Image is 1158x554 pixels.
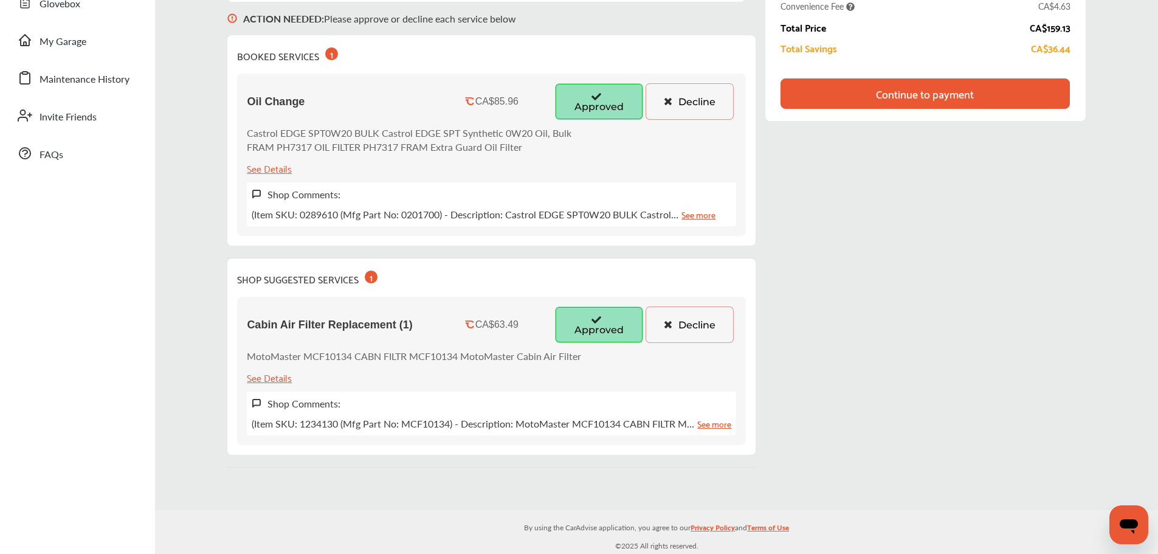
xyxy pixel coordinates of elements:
[227,2,237,35] img: svg+xml;base64,PHN2ZyB3aWR0aD0iMTYiIGhlaWdodD0iMTciIHZpZXdCb3g9IjAgMCAxNiAxNyIgZmlsbD0ibm9uZSIgeG...
[252,417,731,431] p: (Item SKU: 1234130 (Mfg Part No: MCF10134) - Description: MotoMaster MCF10134 CABN FILTR M…
[1031,43,1070,54] div: CA$36.44
[697,417,731,431] a: See more
[40,72,129,88] span: Maintenance History
[555,83,643,120] button: Approved
[252,189,261,199] img: svg+xml;base64,PHN2ZyB3aWR0aD0iMTYiIGhlaWdodD0iMTciIHZpZXdCb3g9IjAgMCAxNiAxNyIgZmlsbD0ibm9uZSIgeG...
[40,34,86,50] span: My Garage
[747,521,789,539] a: Terms of Use
[155,521,1158,533] p: By using the CarAdvise application, you agree to our and
[555,306,643,343] button: Approved
[267,187,340,201] label: Shop Comments:
[247,369,292,386] div: See Details
[475,96,519,107] div: CA$85.96
[11,24,143,56] a: My Garage
[11,100,143,131] a: Invite Friends
[247,319,412,331] span: Cabin Air Filter Replacement (1)
[365,271,377,283] div: 1
[681,207,715,221] a: See more
[691,521,735,539] a: Privacy Policy
[781,22,826,33] div: Total Price
[155,510,1158,554] div: © 2025 All rights reserved.
[247,95,305,108] span: Oil Change
[247,126,571,140] p: Castrol EDGE SPT0W20 BULK Castrol EDGE SPT Synthetic 0W20 Oil, Bulk
[247,140,571,154] p: FRAM PH7317 OIL FILTER PH7317 FRAM Extra Guard Oil Filter
[267,396,340,410] label: Shop Comments:
[237,268,377,287] div: SHOP SUGGESTED SERVICES
[475,319,519,330] div: CA$63.49
[1109,505,1148,544] iframe: Button to launch messaging window
[325,47,338,60] div: 1
[876,88,974,100] div: Continue to payment
[237,45,338,64] div: BOOKED SERVICES
[781,43,837,54] div: Total Savings
[40,147,63,163] span: FAQs
[243,12,516,26] p: Please approve or decline each service below
[40,109,97,125] span: Invite Friends
[252,207,715,221] p: (Item SKU: 0289610 (Mfg Part No: 0201700) - Description: Castrol EDGE SPT0W20 BULK Castrol…
[11,137,143,169] a: FAQs
[646,83,734,120] button: Decline
[243,12,324,26] b: ACTION NEEDED :
[646,306,734,343] button: Decline
[247,160,292,176] div: See Details
[252,398,261,409] img: svg+xml;base64,PHN2ZyB3aWR0aD0iMTYiIGhlaWdodD0iMTciIHZpZXdCb3g9IjAgMCAxNiAxNyIgZmlsbD0ibm9uZSIgeG...
[247,349,581,363] p: MotoMaster MCF10134 CABN FILTR MCF10134 MotoMaster Cabin Air Filter
[11,62,143,94] a: Maintenance History
[1030,22,1070,33] div: CA$159.13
